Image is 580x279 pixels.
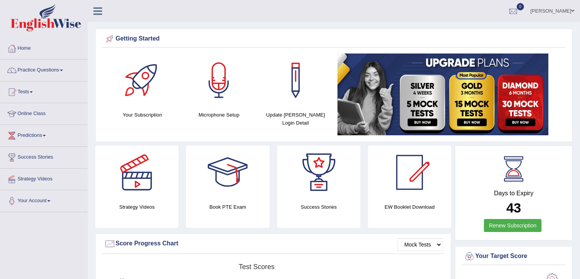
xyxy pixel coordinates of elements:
h4: Strategy Videos [95,203,178,211]
b: 43 [506,200,521,215]
a: Predictions [0,125,87,144]
div: Getting Started [104,33,564,45]
a: Renew Subscription [484,219,541,232]
div: Score Progress Chart [104,238,442,250]
a: Tests [0,81,87,101]
h4: Days to Expiry [464,190,564,197]
span: 0 [517,3,524,10]
tspan: Test scores [239,263,275,271]
a: Home [0,38,87,57]
img: small5.jpg [337,54,548,135]
h4: Your Subscription [108,111,177,119]
h4: Microphone Setup [185,111,254,119]
h4: EW Booklet Download [368,203,451,211]
div: Your Target Score [464,251,564,262]
a: Practice Questions [0,60,87,79]
a: Strategy Videos [0,169,87,188]
h4: Success Stories [277,203,360,211]
h4: Book PTE Exam [186,203,269,211]
a: Success Stories [0,147,87,166]
h4: Update [PERSON_NAME] Login Detail [261,111,330,127]
a: Online Class [0,103,87,122]
a: Your Account [0,190,87,209]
